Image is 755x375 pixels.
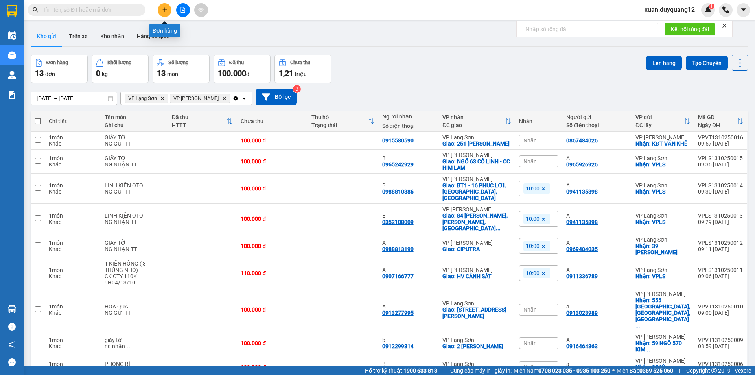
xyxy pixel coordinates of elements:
button: Đơn hàng13đơn [31,55,88,83]
div: NG GỬI TT [105,140,164,147]
span: Nhãn [523,158,537,164]
button: Khối lượng0kg [92,55,149,83]
span: món [167,71,178,77]
img: icon-new-feature [705,6,712,13]
span: notification [8,341,16,348]
div: 100.000 đ [241,137,304,144]
div: Nhận: 555 THỤY KHUÊ,TÂY HỒ,HÀ NỘI [635,297,690,329]
span: VP Lạng Sơn [128,95,157,102]
div: 1 món [49,240,97,246]
div: Khối lượng [107,60,131,65]
span: 1 [710,4,713,9]
div: Số điện thoại [382,123,435,129]
span: Hỗ trợ kỹ thuật: [365,366,437,375]
div: 09:29 [DATE] [698,219,743,225]
div: VP [PERSON_NAME] [635,134,690,140]
div: CK CTY 110K 9H04/13/10 [105,273,164,286]
div: VP Lạng Sơn [442,361,511,367]
div: Nhận: VPLS [635,188,690,195]
div: B [382,212,435,219]
div: PHONG BÌ [105,361,164,367]
div: VPLS1310250012 [698,240,743,246]
strong: 0708 023 035 - 0935 103 250 [538,368,610,374]
div: VPVT1310250016 [698,134,743,140]
div: Đã thu [172,114,227,120]
input: Tìm tên, số ĐT hoặc mã đơn [43,6,136,14]
div: 1 món [49,212,97,219]
div: VP [PERSON_NAME] [442,206,511,212]
span: question-circle [8,323,16,331]
div: VP [PERSON_NAME] [635,291,690,297]
div: VP gửi [635,114,684,120]
div: A [382,303,435,310]
div: VPLS1310250015 [698,155,743,161]
div: 1 món [49,134,97,140]
div: 1 món [49,267,97,273]
div: Thu hộ [311,114,368,120]
div: VP [PERSON_NAME] [442,240,511,246]
div: Nhận: 59 NGÕ 570 KIM GIANG,THANH TRÌ,HÀ NỘI [635,340,690,353]
span: 10:00 [526,185,540,192]
div: VP Lạng Sơn [635,155,690,161]
div: 0988813190 [382,246,414,252]
div: 1 KIỆN HỒNG ( 3 THÙNG NHỎ) [105,260,164,273]
button: Kho gửi [31,27,63,46]
div: Chưa thu [241,118,304,124]
div: VP Lạng Sơn [635,267,690,273]
span: đ [246,71,249,77]
div: A [566,155,628,161]
svg: Delete [160,96,165,101]
span: Miền Nam [514,366,610,375]
img: solution-icon [8,91,16,99]
div: VP [PERSON_NAME] [442,267,511,273]
span: 1,21 [279,68,293,78]
th: Toggle SortBy [168,111,237,132]
div: Chi tiết [49,118,97,124]
div: Giao: 84 NGUYỄN VĂN GIÁP,NAM TỪ LIÊM,HÀ NỘI [442,212,511,231]
div: 0867484026 [566,137,598,144]
div: Giao: BT1 - 16 PHUC LỢI,LONG BIÊN,HÀ NỘI [442,182,511,201]
div: Đơn hàng [46,60,68,65]
div: 0965926926 [566,161,598,168]
div: 0941135898 [566,188,598,195]
div: ng nhận tt [105,343,164,349]
div: VP Lạng Sơn [635,182,690,188]
th: Toggle SortBy [438,111,515,132]
div: 09:11 [DATE] [698,246,743,252]
div: VP Lạng Sơn [442,300,511,307]
div: Khác [49,140,97,147]
div: 110.000 đ [241,270,304,276]
div: GIẤY TỜ [105,155,164,161]
div: Chưa thu [290,60,310,65]
div: Giao: 118 NGUYỄN PHI KHANH [442,307,511,319]
div: ĐC lấy [635,122,684,128]
button: Bộ lọc [256,89,297,105]
span: message [8,358,16,366]
th: Toggle SortBy [694,111,747,132]
div: Số lượng [168,60,188,65]
div: HTTT [172,122,227,128]
div: 0915580590 [382,137,414,144]
div: 09:30 [DATE] [698,188,743,195]
div: 1 món [49,155,97,161]
div: 0916464863 [566,343,598,349]
span: Nhãn [523,137,537,144]
div: A [566,337,628,343]
div: NG NHẬN TT [105,219,164,225]
img: warehouse-icon [8,31,16,40]
div: GIẤY TỜ [105,240,164,246]
svg: Delete [222,96,226,101]
button: Tạo Chuyến [686,56,728,70]
img: phone-icon [722,6,729,13]
div: Người gửi [566,114,628,120]
div: GIẤY TỜ [105,134,164,140]
div: VPVT1310250010 [698,303,743,310]
div: A [566,212,628,219]
span: Nhãn [523,340,537,346]
div: NG NHẬN TT [105,246,164,252]
input: Select a date range. [31,92,117,105]
span: close [722,23,727,28]
span: 13 [157,68,166,78]
div: Giao: 251 LÊ ĐẠI HÀNH [442,140,511,147]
